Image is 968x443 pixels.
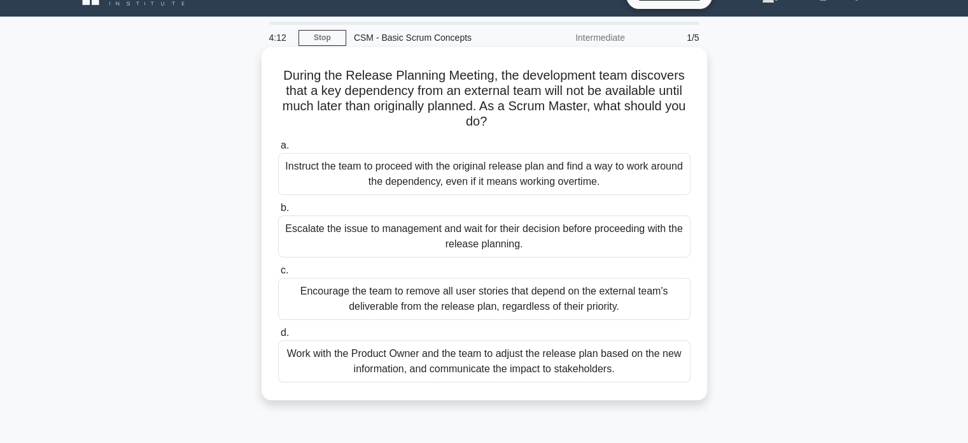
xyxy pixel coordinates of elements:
[281,202,289,213] span: b.
[521,25,633,50] div: Intermediate
[281,265,288,275] span: c.
[298,30,346,46] a: Stop
[281,140,289,150] span: a.
[277,68,692,130] h5: During the Release Planning Meeting, the development team discovers that a key dependency from an...
[278,278,691,320] div: Encourage the team to remove all user stories that depend on the external team's deliverable from...
[281,327,289,338] span: d.
[633,25,707,50] div: 1/5
[262,25,298,50] div: 4:12
[278,215,691,258] div: Escalate the issue to management and wait for their decision before proceeding with the release p...
[278,340,691,382] div: Work with the Product Owner and the team to adjust the release plan based on the new information,...
[278,153,691,195] div: Instruct the team to proceed with the original release plan and find a way to work around the dep...
[346,25,521,50] div: CSM - Basic Scrum Concepts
